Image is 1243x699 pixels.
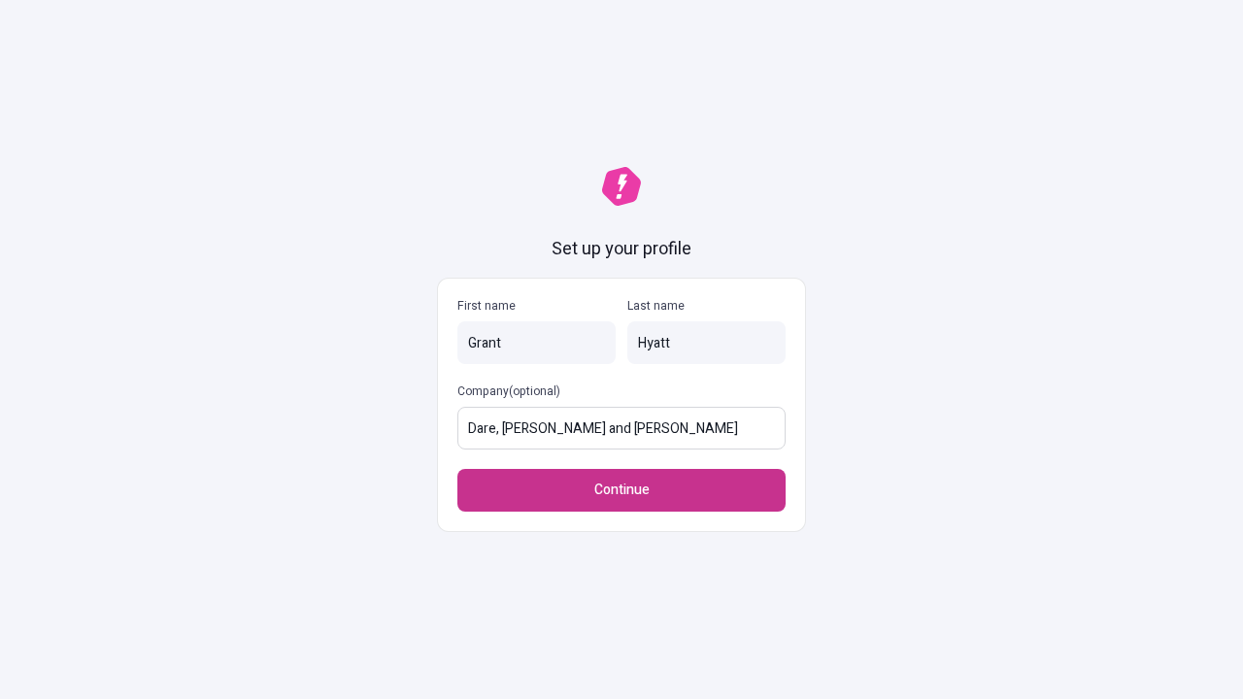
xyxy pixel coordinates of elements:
p: Last name [627,298,786,314]
h1: Set up your profile [552,237,691,262]
input: First name [457,321,616,364]
input: Company(optional) [457,407,786,449]
input: Last name [627,321,786,364]
p: First name [457,298,616,314]
span: Continue [594,480,650,501]
button: Continue [457,469,786,512]
p: Company [457,383,786,399]
span: (optional) [509,383,560,400]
